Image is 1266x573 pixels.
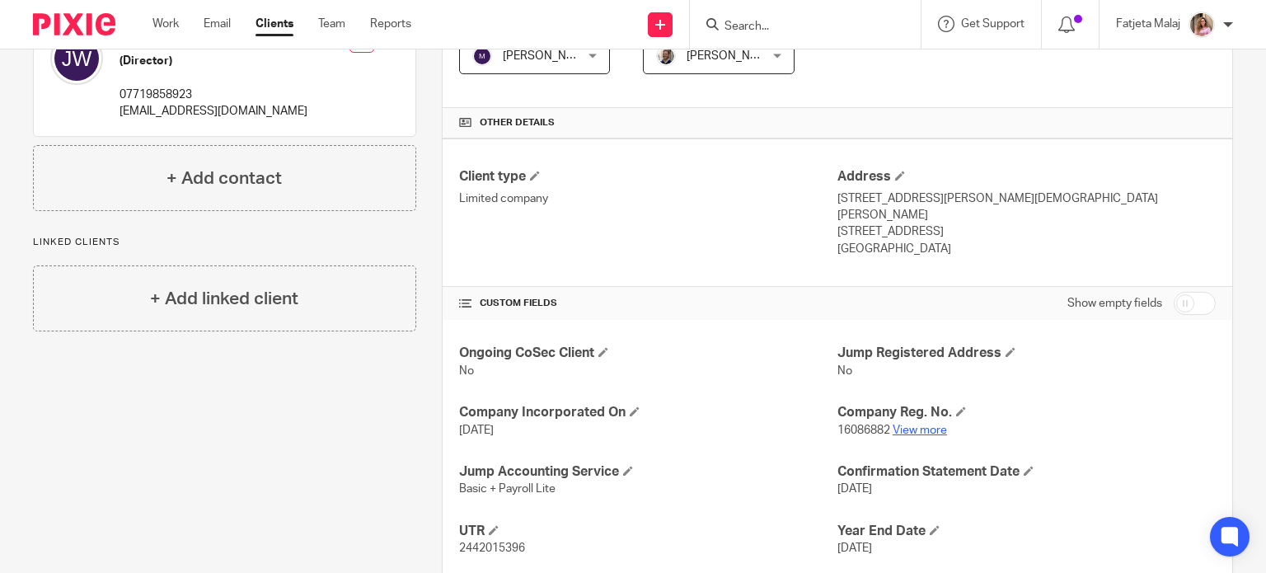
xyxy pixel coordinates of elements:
p: Limited company [459,190,837,207]
h5: (Director) [120,53,307,69]
h4: CUSTOM FIELDS [459,297,837,310]
img: MicrosoftTeams-image%20(5).png [1189,12,1215,38]
h4: Jump Registered Address [837,345,1216,362]
input: Search [723,20,871,35]
span: 16086882 [837,425,890,436]
p: 07719858923 [120,87,307,103]
h4: + Add linked client [150,286,298,312]
p: [EMAIL_ADDRESS][DOMAIN_NAME] [120,103,307,120]
span: No [837,365,852,377]
a: View more [893,425,947,436]
a: Team [318,16,345,32]
h4: Client type [459,168,837,186]
p: [STREET_ADDRESS] [837,223,1216,240]
h4: Confirmation Statement Date [837,463,1216,481]
h4: + Add contact [166,166,282,191]
label: Show empty fields [1067,295,1162,312]
span: [DATE] [837,483,872,495]
h4: UTR [459,523,837,540]
p: Fatjeta Malaj [1116,16,1180,32]
p: Linked clients [33,236,416,249]
span: [DATE] [837,542,872,554]
img: svg%3E [472,46,492,66]
a: Work [152,16,179,32]
span: Other details [480,116,555,129]
h4: Ongoing CoSec Client [459,345,837,362]
img: svg%3E [50,32,103,85]
h4: Address [837,168,1216,186]
span: [PERSON_NAME] [503,50,593,62]
h4: Jump Accounting Service [459,463,837,481]
span: No [459,365,474,377]
a: Reports [370,16,411,32]
span: Get Support [961,18,1025,30]
a: Clients [256,16,293,32]
img: Matt%20Circle.png [656,46,676,66]
h4: Company Reg. No. [837,404,1216,421]
span: 2442015396 [459,542,525,554]
p: [STREET_ADDRESS][PERSON_NAME][DEMOGRAPHIC_DATA][PERSON_NAME] [837,190,1216,224]
h4: Company Incorporated On [459,404,837,421]
span: [PERSON_NAME] [687,50,777,62]
p: [GEOGRAPHIC_DATA] [837,241,1216,257]
span: [DATE] [459,425,494,436]
span: Basic + Payroll Lite [459,483,556,495]
a: Email [204,16,231,32]
img: Pixie [33,13,115,35]
h4: Year End Date [837,523,1216,540]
